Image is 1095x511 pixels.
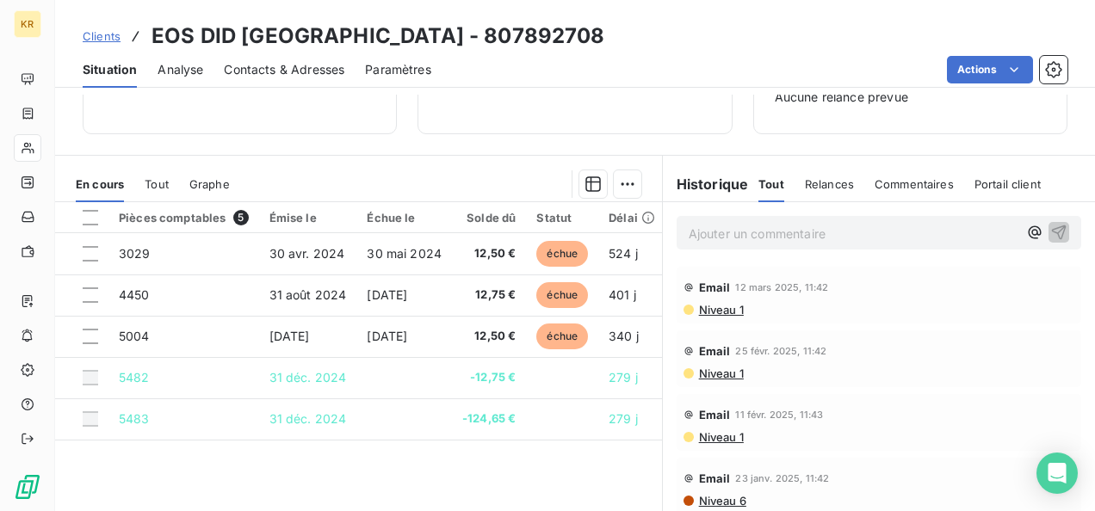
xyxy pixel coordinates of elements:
[83,61,137,78] span: Situation
[609,246,638,261] span: 524 j
[224,61,344,78] span: Contacts & Adresses
[269,246,345,261] span: 30 avr. 2024
[462,410,516,428] span: -124,65 €
[269,287,347,302] span: 31 août 2024
[365,61,431,78] span: Paramètres
[735,409,823,420] span: 11 févr. 2025, 11:43
[609,411,638,426] span: 279 j
[367,329,407,343] span: [DATE]
[609,287,636,302] span: 401 j
[536,282,588,308] span: échue
[119,210,249,225] div: Pièces comptables
[145,177,169,191] span: Tout
[269,411,347,426] span: 31 déc. 2024
[83,28,121,45] a: Clients
[233,210,249,225] span: 5
[119,411,150,426] span: 5483
[462,211,516,225] div: Solde dû
[699,471,731,485] span: Email
[697,366,744,380] span: Niveau 1
[269,370,347,385] span: 31 déc. 2024
[699,408,731,422] span: Email
[536,323,588,349] span: échue
[609,329,639,343] span: 340 j
[269,211,347,225] div: Émise le
[699,344,731,358] span: Email
[462,245,516,262] span: 12,50 €
[536,241,588,267] span: échue
[269,329,310,343] span: [DATE]
[462,369,516,386] span: -12,75 €
[14,10,41,38] div: KR
[536,211,588,225] div: Statut
[367,287,407,302] span: [DATE]
[697,303,744,317] span: Niveau 1
[947,56,1033,83] button: Actions
[974,177,1041,191] span: Portail client
[805,177,854,191] span: Relances
[76,177,124,191] span: En cours
[158,61,203,78] span: Analyse
[367,246,442,261] span: 30 mai 2024
[758,177,784,191] span: Tout
[663,174,749,194] h6: Historique
[119,246,151,261] span: 3029
[735,473,829,483] span: 23 janv. 2025, 11:42
[152,21,605,52] h3: EOS DID [GEOGRAPHIC_DATA] - 807892708
[1036,453,1078,494] div: Open Intercom Messenger
[775,89,1046,106] span: Aucune relance prévue
[875,177,954,191] span: Commentaires
[735,282,828,292] span: 12 mars 2025, 11:42
[697,494,746,508] span: Niveau 6
[189,177,230,191] span: Graphe
[83,29,121,43] span: Clients
[697,430,744,444] span: Niveau 1
[735,346,826,356] span: 25 févr. 2025, 11:42
[609,211,655,225] div: Délai
[119,329,150,343] span: 5004
[609,370,638,385] span: 279 j
[14,473,41,501] img: Logo LeanPay
[699,280,731,294] span: Email
[119,287,150,302] span: 4450
[367,211,442,225] div: Échue le
[119,370,150,385] span: 5482
[462,328,516,345] span: 12,50 €
[462,286,516,304] span: 12,75 €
